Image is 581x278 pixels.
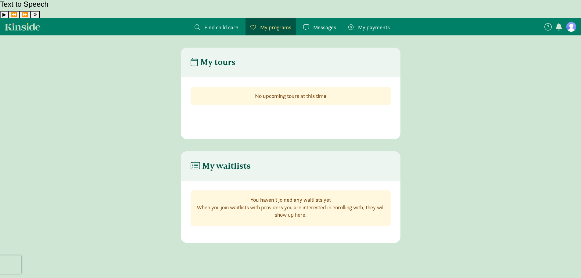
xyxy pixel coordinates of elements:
button: Settings [30,11,40,18]
span: My programs [260,23,291,31]
button: Forward [20,11,30,18]
h4: My waitlists [191,161,251,171]
a: My payments [343,18,395,35]
button: Previous [9,11,20,18]
a: Find child care [190,18,243,35]
a: My programs [246,18,296,35]
strong: You haven’t joined any waitlists yet [250,196,331,203]
span: Find child care [204,23,238,31]
span: My payments [358,23,390,31]
span: Messages [313,23,336,31]
h4: My tours [191,57,235,67]
strong: No upcoming tours at this time [255,92,326,99]
p: When you join waitlists with providers you are interested in enrolling with, they will show up here. [196,204,386,218]
a: Messages [299,18,341,35]
a: Kinside [5,23,41,31]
